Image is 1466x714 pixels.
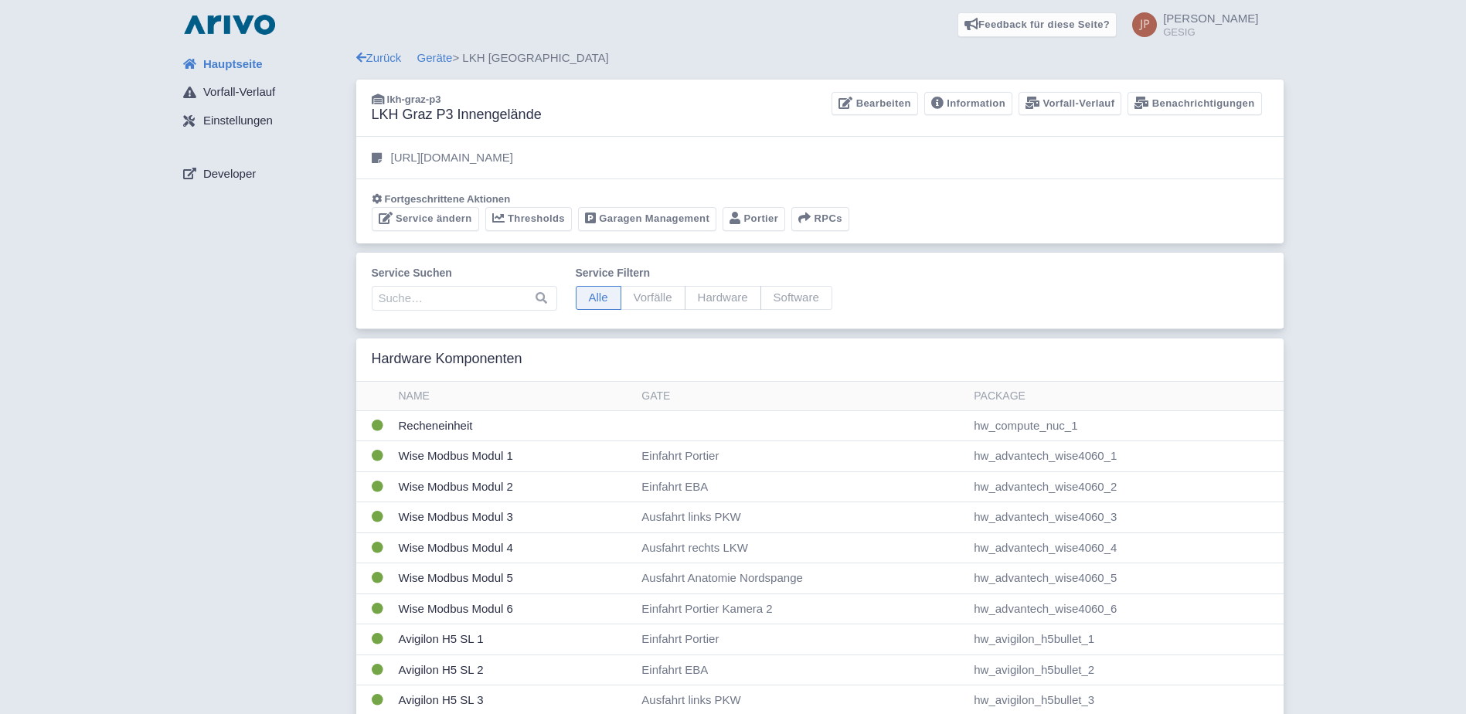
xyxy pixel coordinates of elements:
[635,441,968,472] td: Einfahrt Portier
[635,654,968,685] td: Einfahrt EBA
[791,207,849,231] button: RPCs
[372,107,542,124] h3: LKH Graz P3 Innengelände
[576,265,832,281] label: Service filtern
[393,532,636,563] td: Wise Modbus Modul 4
[635,624,968,655] td: Einfahrt Portier
[171,107,356,136] a: Einstellungen
[387,93,441,105] span: lkh-graz-p3
[635,382,968,411] th: Gate
[635,532,968,563] td: Ausfahrt rechts LKW
[968,563,1283,594] td: hw_advantech_wise4060_5
[393,502,636,533] td: Wise Modbus Modul 3
[1163,12,1258,25] span: [PERSON_NAME]
[171,159,356,189] a: Developer
[393,441,636,472] td: Wise Modbus Modul 1
[968,654,1283,685] td: hw_avigilon_h5bullet_2
[393,654,636,685] td: Avigilon H5 SL 2
[968,502,1283,533] td: hw_advantech_wise4060_3
[356,51,402,64] a: Zurück
[372,286,557,311] input: Suche…
[1123,12,1258,37] a: [PERSON_NAME] GESIG
[372,207,479,231] a: Service ändern
[393,593,636,624] td: Wise Modbus Modul 6
[576,286,621,310] span: Alle
[957,12,1117,37] a: Feedback für diese Seite?
[968,593,1283,624] td: hw_advantech_wise4060_6
[203,83,275,101] span: Vorfall-Verlauf
[968,624,1283,655] td: hw_avigilon_h5bullet_1
[578,207,716,231] a: Garagen Management
[203,165,256,183] span: Developer
[968,382,1283,411] th: Package
[393,471,636,502] td: Wise Modbus Modul 2
[485,207,572,231] a: Thresholds
[203,112,273,130] span: Einstellungen
[203,56,263,73] span: Hauptseite
[393,563,636,594] td: Wise Modbus Modul 5
[832,92,917,116] a: Bearbeiten
[393,382,636,411] th: Name
[968,471,1283,502] td: hw_advantech_wise4060_2
[723,207,785,231] a: Portier
[171,49,356,79] a: Hauptseite
[393,410,636,441] td: Recheneinheit
[171,78,356,107] a: Vorfall-Verlauf
[372,265,557,281] label: Service suchen
[968,410,1283,441] td: hw_compute_nuc_1
[356,49,1284,67] div: > LKH [GEOGRAPHIC_DATA]
[924,92,1012,116] a: Information
[1128,92,1261,116] a: Benachrichtigungen
[685,286,761,310] span: Hardware
[968,441,1283,472] td: hw_advantech_wise4060_1
[760,286,832,310] span: Software
[372,351,522,368] h3: Hardware Komponenten
[635,563,968,594] td: Ausfahrt Anatomie Nordspange
[391,149,513,167] p: [URL][DOMAIN_NAME]
[635,502,968,533] td: Ausfahrt links PKW
[635,471,968,502] td: Einfahrt EBA
[1163,27,1258,37] small: GESIG
[417,51,453,64] a: Geräte
[621,286,685,310] span: Vorfälle
[393,624,636,655] td: Avigilon H5 SL 1
[385,193,511,205] span: Fortgeschrittene Aktionen
[180,12,279,37] img: logo
[968,532,1283,563] td: hw_advantech_wise4060_4
[1019,92,1121,116] a: Vorfall-Verlauf
[635,593,968,624] td: Einfahrt Portier Kamera 2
